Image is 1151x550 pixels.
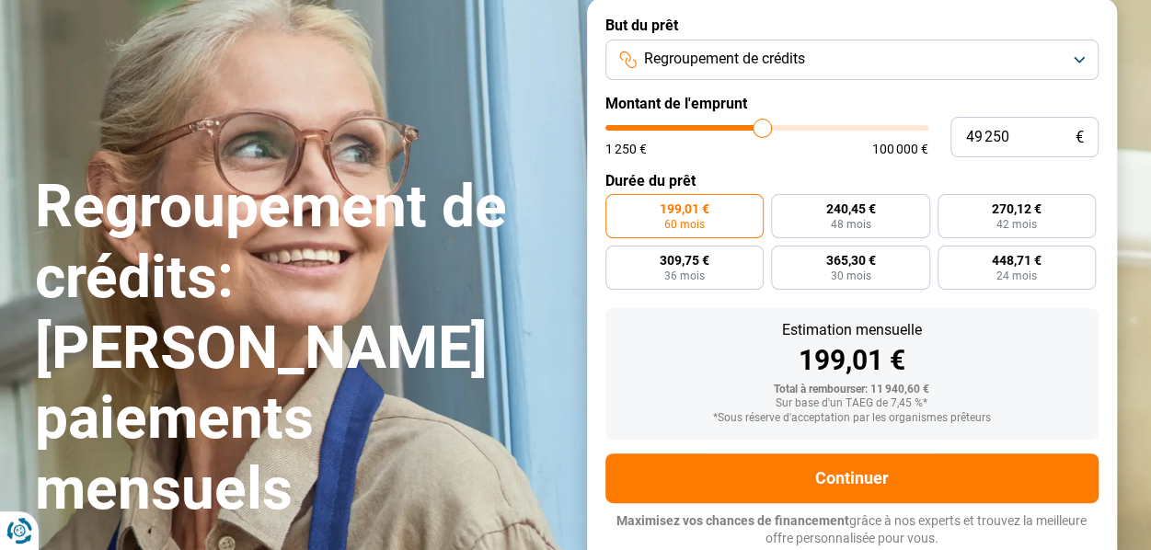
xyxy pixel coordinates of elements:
[605,40,1099,80] button: Regroupement de crédits
[35,172,565,525] h1: Regroupement de crédits: [PERSON_NAME] paiements mensuels
[992,202,1042,215] span: 270,12 €
[996,270,1037,281] span: 24 mois
[605,17,1099,34] label: But du prêt
[620,384,1084,396] div: Total à rembourser: 11 940,60 €
[996,219,1037,230] span: 42 mois
[664,219,705,230] span: 60 mois
[1076,130,1084,145] span: €
[620,397,1084,410] div: Sur base d'un TAEG de 7,45 %*
[664,270,705,281] span: 36 mois
[605,143,647,155] span: 1 250 €
[825,202,875,215] span: 240,45 €
[992,254,1042,267] span: 448,71 €
[620,412,1084,425] div: *Sous réserve d'acceptation par les organismes prêteurs
[620,323,1084,338] div: Estimation mensuelle
[605,453,1099,503] button: Continuer
[660,202,709,215] span: 199,01 €
[660,254,709,267] span: 309,75 €
[605,512,1099,548] p: grâce à nos experts et trouvez la meilleure offre personnalisée pour vous.
[872,143,928,155] span: 100 000 €
[830,219,870,230] span: 48 mois
[620,347,1084,374] div: 199,01 €
[605,172,1099,189] label: Durée du prêt
[616,513,849,528] span: Maximisez vos chances de financement
[644,49,805,69] span: Regroupement de crédits
[605,95,1099,112] label: Montant de l'emprunt
[825,254,875,267] span: 365,30 €
[830,270,870,281] span: 30 mois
